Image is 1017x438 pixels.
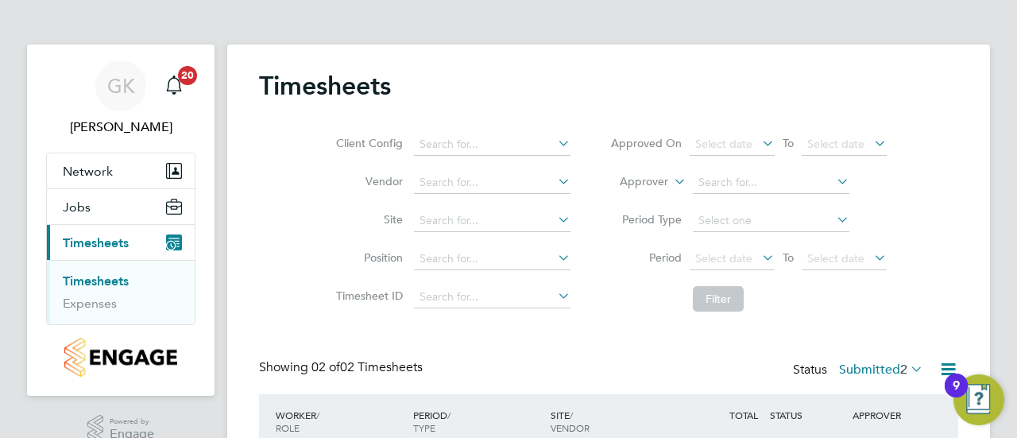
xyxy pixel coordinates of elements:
label: Timesheet ID [331,289,403,303]
span: TOTAL [729,409,758,421]
span: Network [63,164,113,179]
label: Vendor [331,174,403,188]
span: Select date [807,137,864,151]
button: Timesheets [47,225,195,260]
input: Search for... [414,248,570,270]
span: Select date [807,251,864,266]
div: Status [793,359,926,382]
label: Approved On [610,136,682,150]
span: / [570,409,573,421]
span: 02 Timesheets [311,359,423,375]
div: 9 [953,386,960,406]
label: Approver [597,174,668,190]
span: 2 [900,362,907,378]
label: Site [331,212,403,227]
input: Search for... [414,286,570,308]
img: countryside-properties-logo-retina.png [64,338,176,377]
a: 20 [158,60,190,111]
div: Showing [259,359,426,376]
div: Timesheets [47,260,195,324]
span: To [778,247,799,268]
span: ROLE [276,421,300,434]
span: TYPE [413,421,435,434]
span: VENDOR [551,421,590,434]
span: Timesheets [63,235,129,250]
nav: Main navigation [27,45,215,396]
span: 02 of [311,359,340,375]
div: STATUS [766,401,849,429]
span: / [447,409,450,421]
button: Jobs [47,189,195,224]
span: To [778,133,799,153]
span: Select date [695,137,752,151]
button: Network [47,153,195,188]
input: Search for... [414,210,570,232]
h2: Timesheets [259,70,391,102]
span: GK [107,76,135,96]
input: Select one [693,210,849,232]
span: Select date [695,251,752,266]
label: Submitted [839,362,923,378]
span: Powered by [110,415,154,428]
a: GK[PERSON_NAME] [46,60,195,137]
div: APPROVER [849,401,931,429]
span: 20 [178,66,197,85]
input: Search for... [414,172,570,194]
a: Go to home page [46,338,195,377]
input: Search for... [414,134,570,156]
a: Timesheets [63,273,129,289]
label: Client Config [331,136,403,150]
button: Filter [693,286,744,312]
a: Expenses [63,296,117,311]
input: Search for... [693,172,849,194]
label: Period [610,250,682,265]
span: / [316,409,319,421]
button: Open Resource Center, 9 new notifications [953,374,1004,425]
label: Period Type [610,212,682,227]
span: Jobs [63,200,91,215]
span: George King [46,118,195,137]
label: Position [331,250,403,265]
